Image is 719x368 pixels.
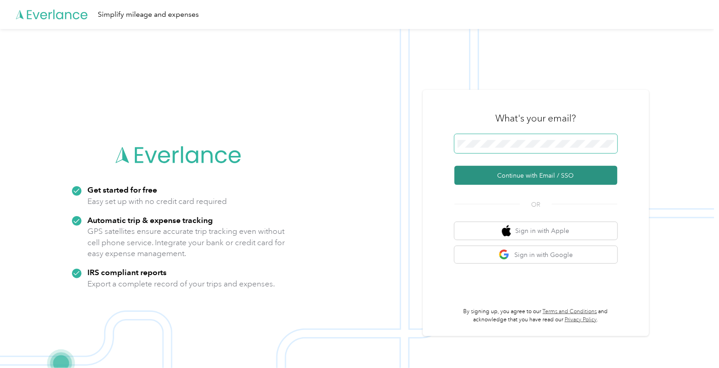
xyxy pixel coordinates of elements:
strong: IRS compliant reports [88,267,167,277]
span: OR [520,200,552,209]
strong: Automatic trip & expense tracking [88,215,213,225]
img: apple logo [502,225,511,237]
a: Terms and Conditions [543,308,597,315]
h3: What's your email? [496,112,576,125]
strong: Get started for free [88,185,158,194]
p: Easy set up with no credit card required [88,196,227,207]
img: google logo [499,249,510,261]
button: Continue with Email / SSO [455,166,618,185]
p: GPS satellites ensure accurate trip tracking even without cell phone service. Integrate your bank... [88,226,286,259]
button: google logoSign in with Google [455,246,618,264]
div: Simplify mileage and expenses [98,9,199,20]
button: apple logoSign in with Apple [455,222,618,240]
a: Privacy Policy [565,316,597,323]
p: By signing up, you agree to our and acknowledge that you have read our . [455,308,618,324]
p: Export a complete record of your trips and expenses. [88,278,275,290]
